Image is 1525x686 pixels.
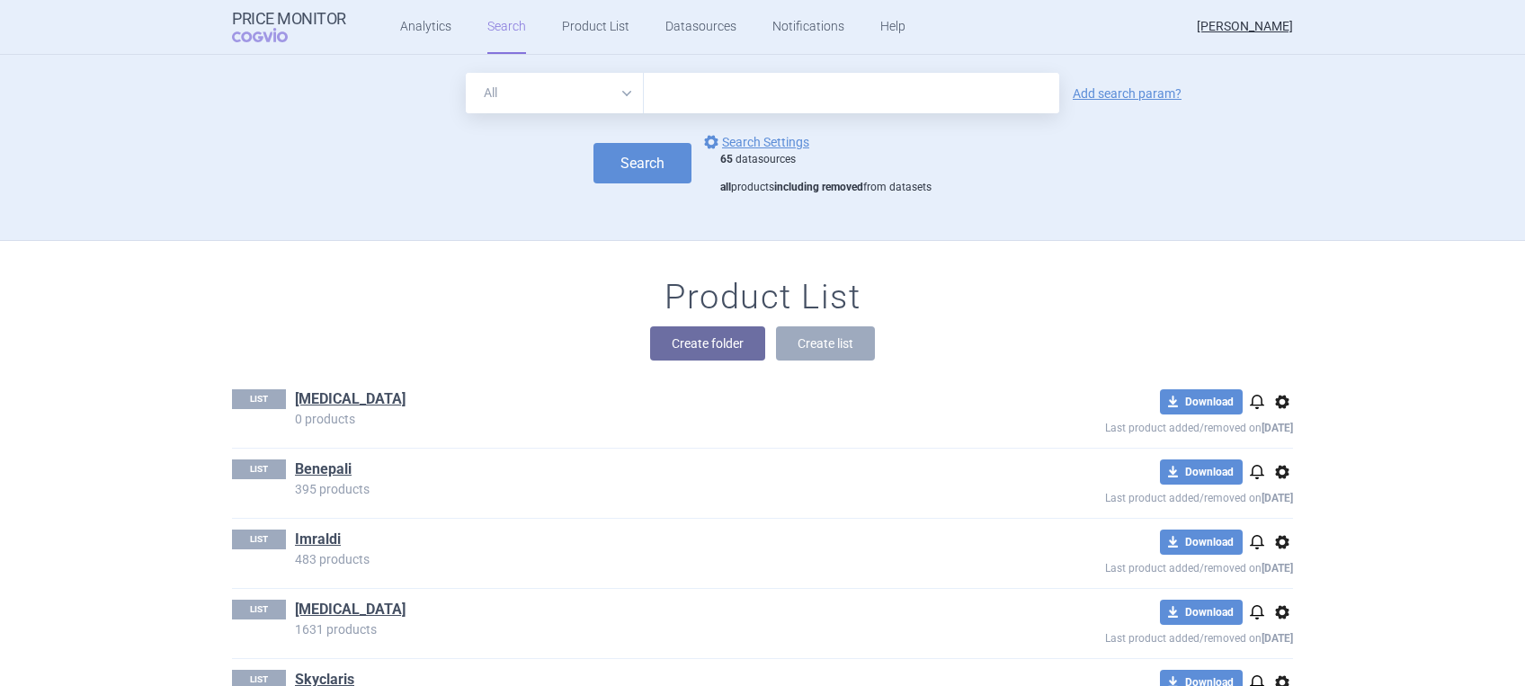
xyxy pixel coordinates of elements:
strong: [DATE] [1262,422,1293,434]
h1: Adalimumab [295,389,406,413]
p: Last product added/removed on [975,555,1293,577]
button: Download [1160,600,1243,625]
button: Create list [776,326,875,361]
a: Imraldi [295,530,341,549]
button: Create folder [650,326,765,361]
p: LIST [232,459,286,479]
a: Benepali [295,459,352,479]
p: LIST [232,600,286,619]
p: 1631 products [295,623,975,636]
span: COGVIO [232,28,313,42]
button: Download [1160,459,1243,485]
a: Add search param? [1073,87,1182,100]
p: LIST [232,389,286,409]
p: 395 products [295,483,975,495]
a: Search Settings [700,131,809,153]
strong: 65 [720,153,733,165]
div: datasources products from datasets [720,153,932,195]
strong: Price Monitor [232,10,346,28]
strong: [DATE] [1262,492,1293,504]
strong: [DATE] [1262,632,1293,645]
strong: all [720,181,731,193]
strong: [DATE] [1262,562,1293,575]
button: Download [1160,389,1243,414]
p: Last product added/removed on [975,625,1293,647]
button: Download [1160,530,1243,555]
h1: Imraldi [295,530,341,553]
button: Search [593,143,691,183]
a: [MEDICAL_DATA] [295,600,406,619]
p: LIST [232,530,286,549]
strong: including removed [774,181,863,193]
h1: Infliximab [295,600,406,623]
h1: Benepali [295,459,352,483]
h1: Product List [664,277,861,318]
p: 0 products [295,413,975,425]
a: [MEDICAL_DATA] [295,389,406,409]
p: 483 products [295,553,975,566]
p: Last product added/removed on [975,414,1293,437]
p: Last product added/removed on [975,485,1293,507]
a: Price MonitorCOGVIO [232,10,346,44]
